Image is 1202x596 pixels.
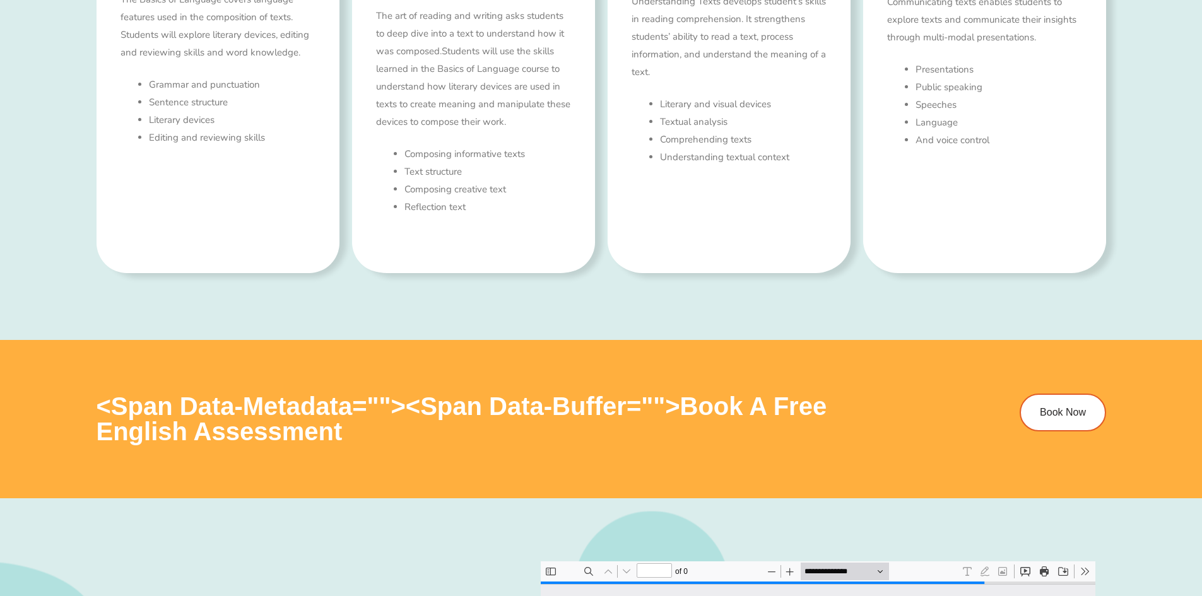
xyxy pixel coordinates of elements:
[660,114,826,131] li: Textual analysis
[404,199,570,216] li: Reflection text
[404,181,570,199] li: Composing creative text
[992,453,1202,596] iframe: Chat Widget
[916,61,1081,79] li: Presentations
[149,76,315,94] li: Grammar and punctuation
[435,1,453,19] button: Draw
[660,131,826,149] li: Comprehending texts
[404,146,570,163] li: Composing informative texts
[916,114,1081,132] li: Language
[660,149,826,167] p: Understanding textual context
[660,96,826,114] li: Literary and visual devices
[149,112,315,129] li: Literary devices
[149,94,315,112] li: Sentence structure
[418,1,435,19] button: Text
[133,1,151,19] span: of ⁨0⁩
[1040,407,1086,418] span: Book Now
[97,394,894,444] h3: <span data-metadata=" "><span data-buffer=" ">Book a Free english Assessment
[376,8,570,131] p: The art of reading and writing asks students to deep dive into a text to understand how it was co...
[149,129,315,147] li: Editing and reviewing skills
[453,1,471,19] button: Add or edit images
[404,163,570,181] li: Text structure
[916,96,1081,114] li: Speeches
[916,132,1081,149] li: And voice control
[1020,394,1106,431] a: Book Now
[916,79,1081,96] li: Public speaking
